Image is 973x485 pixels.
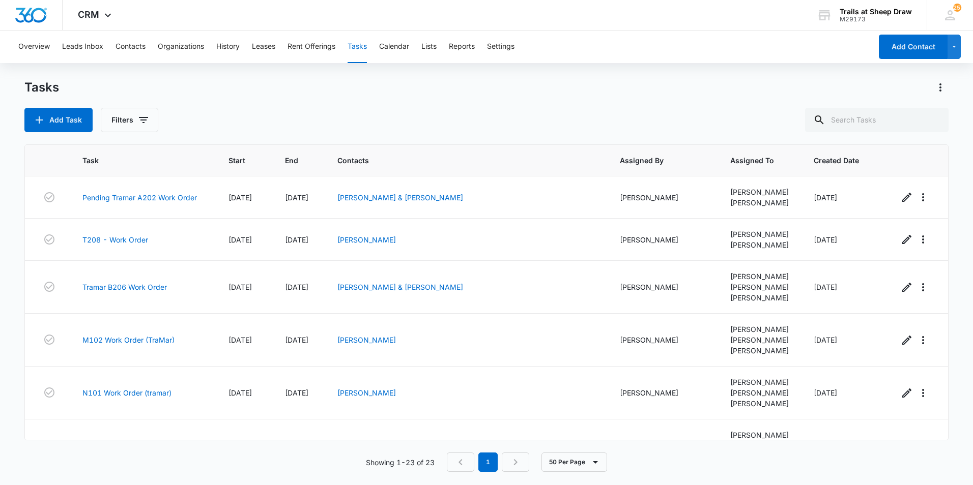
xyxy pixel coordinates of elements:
[487,31,514,63] button: Settings
[730,282,789,292] div: [PERSON_NAME]
[730,398,789,409] div: [PERSON_NAME]
[730,155,775,166] span: Assigned To
[62,31,103,63] button: Leads Inbox
[78,9,99,20] span: CRM
[228,283,252,291] span: [DATE]
[216,31,240,63] button: History
[730,239,789,250] div: [PERSON_NAME]
[337,193,463,202] a: [PERSON_NAME] & [PERSON_NAME]
[82,192,197,203] a: Pending Tramar A202 Work Order
[730,197,789,208] div: [PERSON_NAME]
[285,388,308,397] span: [DATE]
[228,388,252,397] span: [DATE]
[285,235,308,244] span: [DATE]
[228,193,252,202] span: [DATE]
[285,193,308,202] span: [DATE]
[730,292,789,303] div: [PERSON_NAME]
[228,235,252,244] span: [DATE]
[348,31,367,63] button: Tasks
[814,193,837,202] span: [DATE]
[805,108,949,132] input: Search Tasks
[541,452,607,472] button: 50 Per Page
[337,155,580,166] span: Contacts
[24,80,59,95] h1: Tasks
[730,187,789,197] div: [PERSON_NAME]
[337,235,396,244] a: [PERSON_NAME]
[82,234,148,245] a: T208 - Work Order
[620,234,706,245] div: [PERSON_NAME]
[449,31,475,63] button: Reports
[620,282,706,292] div: [PERSON_NAME]
[421,31,437,63] button: Lists
[814,155,860,166] span: Created Date
[730,430,789,440] div: [PERSON_NAME]
[82,282,167,292] a: Tramar B206 Work Order
[82,335,175,345] a: M102 Work Order (TraMar)
[24,108,93,132] button: Add Task
[932,79,949,96] button: Actions
[730,377,789,387] div: [PERSON_NAME]
[730,271,789,282] div: [PERSON_NAME]
[82,387,171,398] a: N101 Work Order (tramar)
[953,4,961,12] span: 257
[101,108,158,132] button: Filters
[879,35,948,59] button: Add Contact
[620,387,706,398] div: [PERSON_NAME]
[288,31,335,63] button: Rent Offerings
[620,335,706,345] div: [PERSON_NAME]
[82,155,189,166] span: Task
[730,335,789,345] div: [PERSON_NAME]
[814,388,837,397] span: [DATE]
[18,31,50,63] button: Overview
[285,336,308,344] span: [DATE]
[228,336,252,344] span: [DATE]
[337,336,396,344] a: [PERSON_NAME]
[730,229,789,239] div: [PERSON_NAME]
[840,8,912,16] div: account name
[478,452,498,472] em: 1
[814,336,837,344] span: [DATE]
[814,283,837,291] span: [DATE]
[116,31,146,63] button: Contacts
[730,387,789,398] div: [PERSON_NAME]
[228,155,246,166] span: Start
[337,283,463,291] a: [PERSON_NAME] & [PERSON_NAME]
[620,192,706,203] div: [PERSON_NAME]
[379,31,409,63] button: Calendar
[447,452,529,472] nav: Pagination
[285,155,299,166] span: End
[840,16,912,23] div: account id
[285,283,308,291] span: [DATE]
[953,4,961,12] div: notifications count
[252,31,275,63] button: Leases
[814,235,837,244] span: [DATE]
[337,388,396,397] a: [PERSON_NAME]
[366,457,435,468] p: Showing 1-23 of 23
[620,155,691,166] span: Assigned By
[730,345,789,356] div: [PERSON_NAME]
[730,324,789,335] div: [PERSON_NAME]
[158,31,204,63] button: Organizations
